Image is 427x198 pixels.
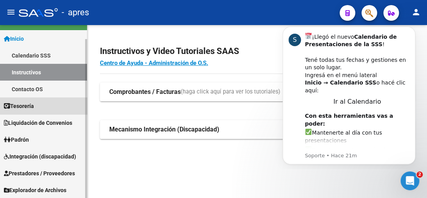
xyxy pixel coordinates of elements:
[271,20,427,169] iframe: Intercom notifications mensaje
[100,120,415,139] mat-expansion-panel-header: Mecanismo Integración (Discapacidad)
[411,7,421,17] mat-icon: person
[34,93,122,107] b: Con esta herramientas vas a poder:
[4,119,72,127] span: Liquidación de Convenios
[100,59,208,67] a: Centro de Ayuda - Administración de O.S.
[416,171,423,178] span: 2
[400,171,419,190] iframe: Intercom live chat
[6,7,16,17] mat-icon: menu
[109,125,219,134] strong: Mecanismo Integración (Discapacidad)
[62,4,89,21] span: - apres
[34,133,139,140] p: Message from Soporte, sent Hace 21m
[4,169,75,178] span: Prestadores / Proveedores
[4,102,34,110] span: Tesorería
[4,34,24,43] span: Inicio
[4,186,66,194] span: Explorador de Archivos
[4,152,76,161] span: Integración (discapacidad)
[100,44,415,59] h2: Instructivos y Video Tutoriales SAAS
[100,83,415,101] mat-expansion-panel-header: Comprobantes / Facturas(haga click aquí para ver los tutoriales)
[109,88,181,96] strong: Comprobantes / Facturas
[4,135,29,144] span: Padrón
[181,88,280,96] span: (haga click aquí para ver los tutoriales)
